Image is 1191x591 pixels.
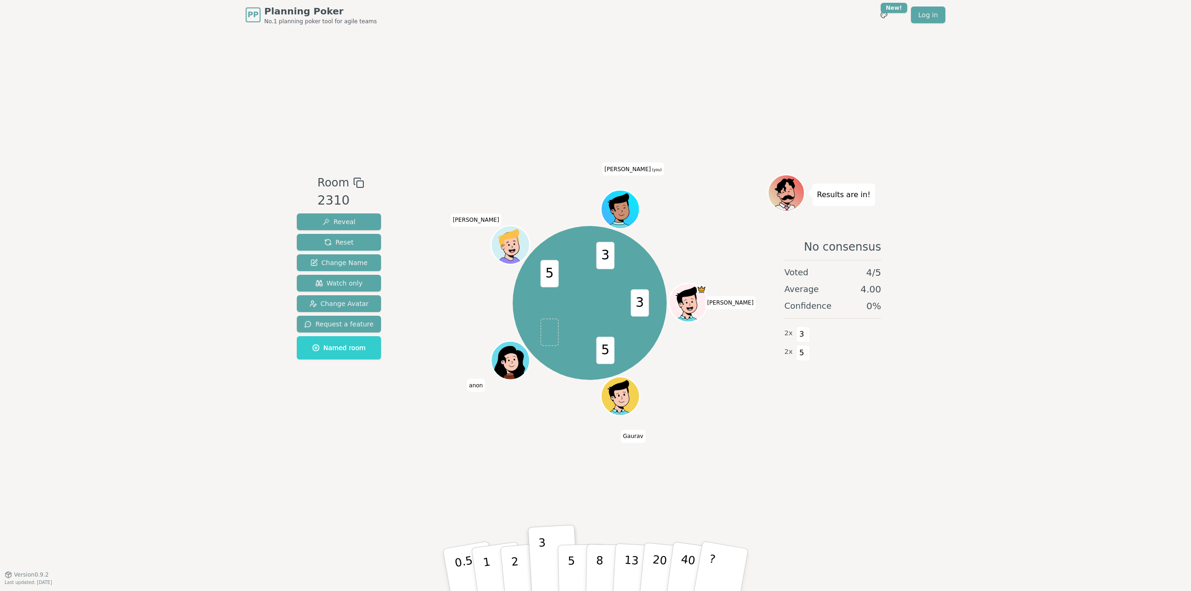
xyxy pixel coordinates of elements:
span: Room [317,174,349,191]
span: 3 [796,326,807,342]
span: Mike is the host [696,285,706,294]
span: Named room [312,343,366,352]
span: 5 [796,345,807,361]
p: Results are in! [817,188,870,201]
span: Reset [324,238,354,247]
span: Planning Poker [264,5,377,18]
span: No.1 planning poker tool for agile teams [264,18,377,25]
button: Named room [297,336,381,359]
span: Confidence [784,299,831,312]
a: Log in [911,7,945,23]
span: 2 x [784,328,793,339]
button: Version0.9.2 [5,571,49,578]
a: PPPlanning PokerNo.1 planning poker tool for agile teams [246,5,377,25]
span: 3 [630,289,649,317]
button: Reveal [297,213,381,230]
span: Click to change your name [602,163,664,176]
span: Click to change your name [621,430,646,443]
span: 4 / 5 [866,266,881,279]
span: PP [248,9,258,20]
button: Reset [297,234,381,251]
span: 3 [596,242,614,269]
p: 3 [538,536,549,587]
span: Change Avatar [309,299,369,308]
button: Change Avatar [297,295,381,312]
span: Request a feature [304,319,374,329]
span: (you) [651,168,662,172]
div: 2310 [317,191,364,210]
span: 2 x [784,347,793,357]
button: New! [876,7,892,23]
button: Click to change your avatar [602,191,638,227]
span: 4.00 [860,283,881,296]
button: Request a feature [297,316,381,332]
span: Click to change your name [705,296,756,309]
span: Voted [784,266,809,279]
button: Change Name [297,254,381,271]
span: Click to change your name [467,379,485,392]
span: Reveal [322,217,355,226]
span: Version 0.9.2 [14,571,49,578]
span: Click to change your name [450,214,502,227]
div: New! [881,3,907,13]
span: 0 % [866,299,881,312]
span: 5 [540,260,558,287]
button: Watch only [297,275,381,292]
span: 5 [596,337,614,364]
span: Watch only [315,279,363,288]
span: Change Name [310,258,368,267]
span: Average [784,283,819,296]
span: No consensus [804,239,881,254]
span: Last updated: [DATE] [5,580,52,585]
